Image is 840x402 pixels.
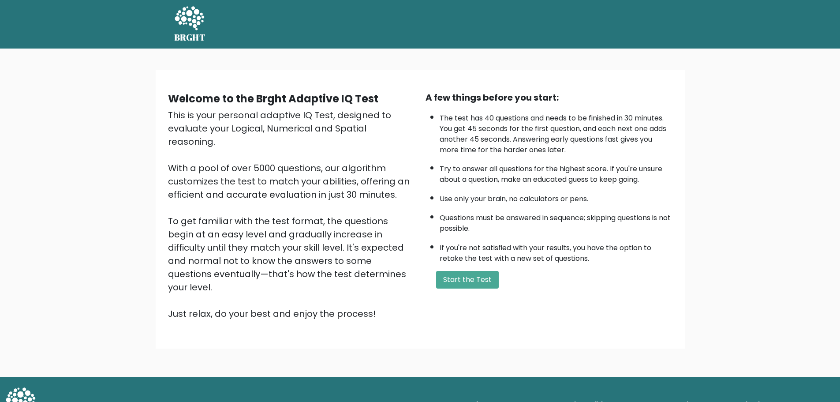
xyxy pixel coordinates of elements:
[440,109,672,155] li: The test has 40 questions and needs to be finished in 30 minutes. You get 45 seconds for the firs...
[440,159,672,185] li: Try to answer all questions for the highest score. If you're unsure about a question, make an edu...
[436,271,499,289] button: Start the Test
[174,32,206,43] h5: BRGHT
[168,109,415,320] div: This is your personal adaptive IQ Test, designed to evaluate your Logical, Numerical and Spatial ...
[440,189,672,204] li: Use only your brain, no calculators or pens.
[174,4,206,45] a: BRGHT
[440,208,672,234] li: Questions must be answered in sequence; skipping questions is not possible.
[168,91,378,106] b: Welcome to the Brght Adaptive IQ Test
[426,91,672,104] div: A few things before you start:
[440,238,672,264] li: If you're not satisfied with your results, you have the option to retake the test with a new set ...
